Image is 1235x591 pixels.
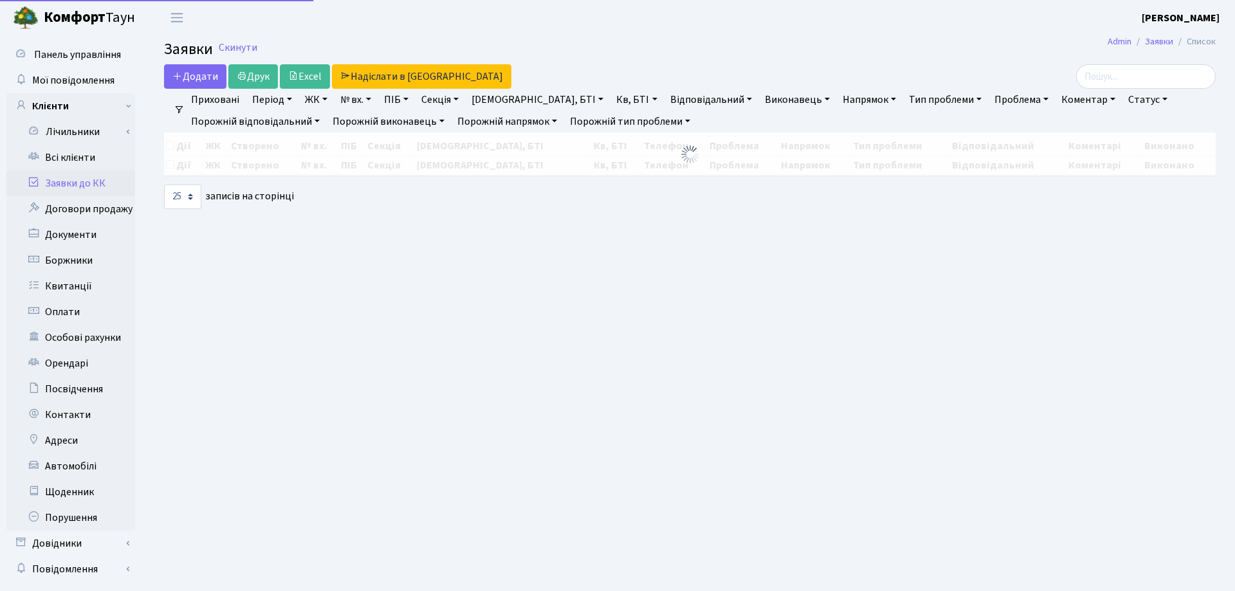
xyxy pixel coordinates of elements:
a: ПІБ [379,89,414,111]
a: Порожній виконавець [327,111,450,132]
img: Обробка... [680,144,700,165]
label: записів на сторінці [164,185,294,209]
a: Всі клієнти [6,145,135,170]
a: Секція [416,89,464,111]
img: logo.png [13,5,39,31]
span: Таун [44,7,135,29]
a: Повідомлення [6,556,135,582]
span: Заявки [164,38,213,60]
a: Особові рахунки [6,325,135,350]
a: Excel [280,64,330,89]
a: Проблема [989,89,1054,111]
a: ЖК [300,89,333,111]
span: Додати [172,69,218,84]
a: Порожній тип проблеми [565,111,695,132]
a: Період [247,89,297,111]
a: [DEMOGRAPHIC_DATA], БТІ [466,89,608,111]
a: Admin [1108,35,1131,48]
nav: breadcrumb [1088,28,1235,55]
a: Автомобілі [6,453,135,479]
select: записів на сторінці [164,185,201,209]
a: Договори продажу [6,196,135,222]
a: Відповідальний [665,89,757,111]
a: Порожній відповідальний [186,111,325,132]
a: Надіслати в [GEOGRAPHIC_DATA] [332,64,511,89]
a: Скинути [219,42,257,54]
a: Боржники [6,248,135,273]
a: Тип проблеми [904,89,987,111]
a: Контакти [6,402,135,428]
a: Щоденник [6,479,135,505]
b: [PERSON_NAME] [1142,11,1220,25]
a: Мої повідомлення [6,68,135,93]
a: Виконавець [760,89,835,111]
a: Додати [164,64,226,89]
a: Квитанції [6,273,135,299]
a: Посвідчення [6,376,135,402]
a: Оплати [6,299,135,325]
a: Приховані [186,89,244,111]
li: Список [1173,35,1216,49]
b: Комфорт [44,7,105,28]
a: Друк [228,64,278,89]
a: Документи [6,222,135,248]
a: Заявки [1145,35,1173,48]
a: Кв, БТІ [611,89,662,111]
a: Напрямок [837,89,901,111]
a: Довідники [6,531,135,556]
span: Панель управління [34,48,121,62]
a: Статус [1123,89,1173,111]
a: № вх. [335,89,376,111]
button: Переключити навігацію [161,7,193,28]
a: Порушення [6,505,135,531]
a: Коментар [1056,89,1121,111]
span: Мої повідомлення [32,73,114,87]
a: Орендарі [6,350,135,376]
a: Порожній напрямок [452,111,562,132]
input: Пошук... [1076,64,1216,89]
a: Адреси [6,428,135,453]
a: Клієнти [6,93,135,119]
a: [PERSON_NAME] [1142,10,1220,26]
a: Заявки до КК [6,170,135,196]
a: Лічильники [15,119,135,145]
a: Панель управління [6,42,135,68]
